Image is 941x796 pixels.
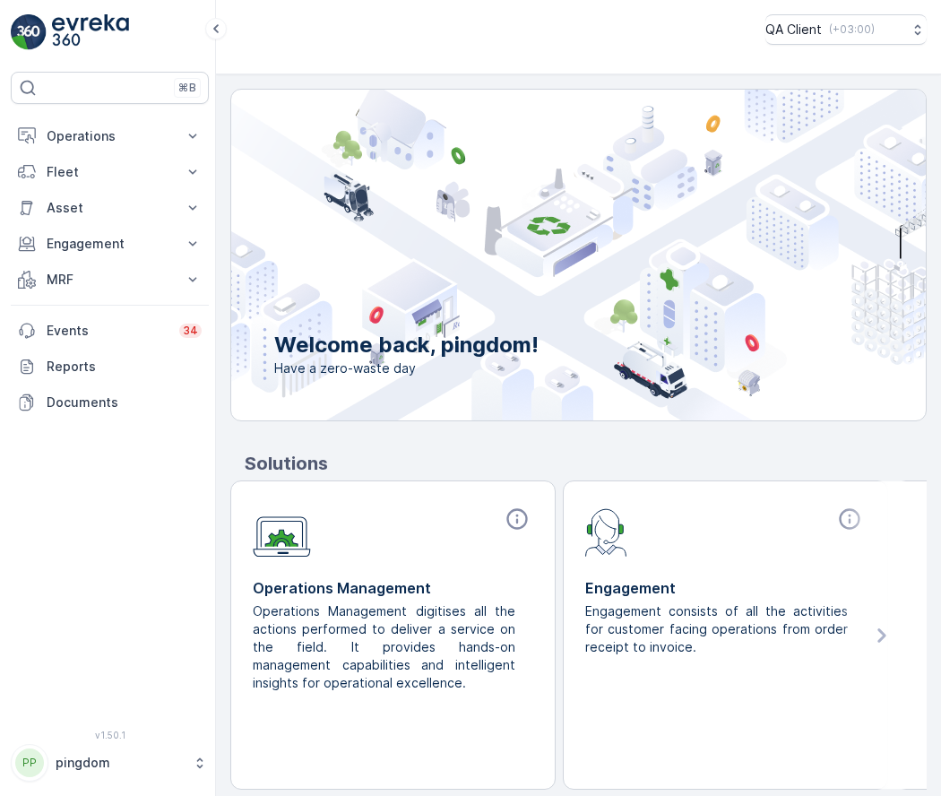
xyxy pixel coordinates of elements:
span: Have a zero-waste day [274,359,539,377]
a: Events34 [11,313,209,349]
p: MRF [47,271,173,289]
img: logo [11,14,47,50]
a: Reports [11,349,209,385]
p: Operations Management digitises all the actions performed to deliver a service on the field. It p... [253,602,519,692]
p: Fleet [47,163,173,181]
img: city illustration [151,90,926,420]
p: Engagement consists of all the activities for customer facing operations from order receipt to in... [585,602,851,656]
p: Engagement [585,577,866,599]
button: PPpingdom [11,744,209,782]
p: Events [47,322,168,340]
p: QA Client [765,21,822,39]
p: ⌘B [178,81,196,95]
button: Operations [11,118,209,154]
p: Operations [47,127,173,145]
p: Reports [47,358,202,376]
button: QA Client(+03:00) [765,14,927,45]
p: pingdom [56,754,184,772]
img: module-icon [585,506,627,557]
p: Solutions [245,450,927,477]
p: Documents [47,394,202,411]
p: Engagement [47,235,173,253]
p: Welcome back, pingdom! [274,331,539,359]
button: MRF [11,262,209,298]
div: PP [15,748,44,777]
button: Asset [11,190,209,226]
p: Operations Management [253,577,533,599]
a: Documents [11,385,209,420]
p: Asset [47,199,173,217]
button: Engagement [11,226,209,262]
button: Fleet [11,154,209,190]
span: v 1.50.1 [11,730,209,740]
img: logo_light-DOdMpM7g.png [52,14,129,50]
p: ( +03:00 ) [829,22,875,37]
p: 34 [183,324,198,338]
img: module-icon [253,506,311,558]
